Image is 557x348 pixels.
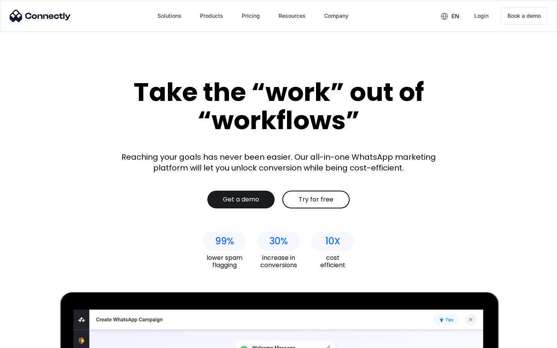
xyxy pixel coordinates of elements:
[215,236,234,247] div: 99%
[318,7,355,25] div: Company
[325,236,340,247] div: 10X
[151,7,188,25] div: Solutions
[223,196,259,203] div: Get a demo
[451,11,459,22] div: en
[10,10,71,22] img: Connectly Logo
[272,7,312,25] div: Resources
[157,10,181,21] div: Solutions
[236,7,266,25] a: Pricing
[257,254,300,269] div: increase in conversions
[278,10,306,21] div: Resources
[200,10,223,21] div: Products
[116,152,441,173] div: Reaching your goals has never been easier. Our all-in-one WhatsApp marketing platform will let yo...
[203,254,246,269] div: lower spam flagging
[311,254,354,269] div: cost efficient
[468,7,495,25] a: Login
[8,334,46,345] aside: Language selected: English
[324,10,349,21] div: Company
[474,10,489,21] div: Login
[282,191,350,208] a: Try for free
[242,10,260,21] div: Pricing
[269,236,288,247] div: 30%
[435,10,465,22] div: en
[299,196,333,203] div: Try for free
[207,191,275,208] a: Get a demo
[194,7,229,25] div: Products
[15,334,46,345] ul: Language list
[501,7,547,25] a: Book a demo
[104,78,453,134] div: Take the “work” out of “workflows”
